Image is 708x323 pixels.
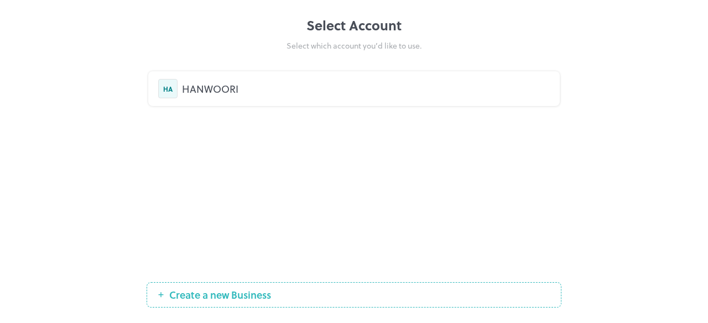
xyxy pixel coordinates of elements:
[164,289,277,300] span: Create a new Business
[147,15,561,35] div: Select Account
[158,79,178,98] div: HA
[147,282,561,308] button: Create a new Business
[147,40,561,51] div: Select which account you’d like to use.
[182,81,550,96] div: HANWOORI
